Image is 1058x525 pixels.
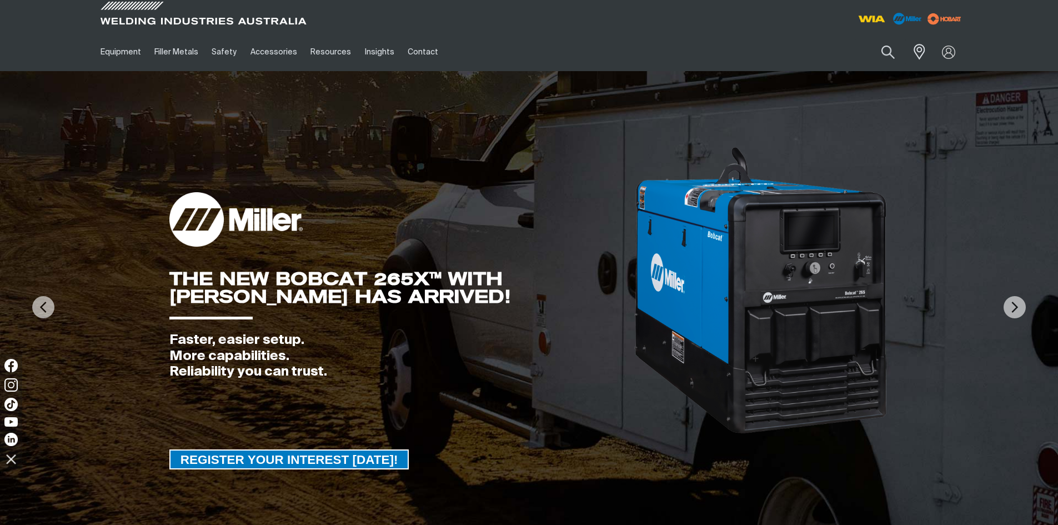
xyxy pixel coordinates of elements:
a: Equipment [94,33,148,71]
a: Insights [358,33,400,71]
a: Accessories [244,33,304,71]
img: hide socials [2,449,21,468]
img: miller [924,11,965,27]
a: Contact [401,33,445,71]
img: LinkedIn [4,433,18,446]
img: Facebook [4,359,18,372]
a: Resources [304,33,358,71]
a: Safety [205,33,243,71]
button: Search products [869,39,907,65]
nav: Main [94,33,747,71]
img: NextArrow [1004,296,1026,318]
span: REGISTER YOUR INTEREST [DATE]! [171,449,408,469]
input: Product name or item number... [855,39,906,65]
a: REGISTER YOUR INTEREST TODAY! [169,449,409,469]
a: Filler Metals [148,33,205,71]
img: YouTube [4,417,18,427]
div: Faster, easier setup. More capabilities. Reliability you can trust. [169,332,633,380]
img: Instagram [4,378,18,392]
img: TikTok [4,398,18,411]
img: PrevArrow [32,296,54,318]
div: THE NEW BOBCAT 265X™ WITH [PERSON_NAME] HAS ARRIVED! [169,270,633,306]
